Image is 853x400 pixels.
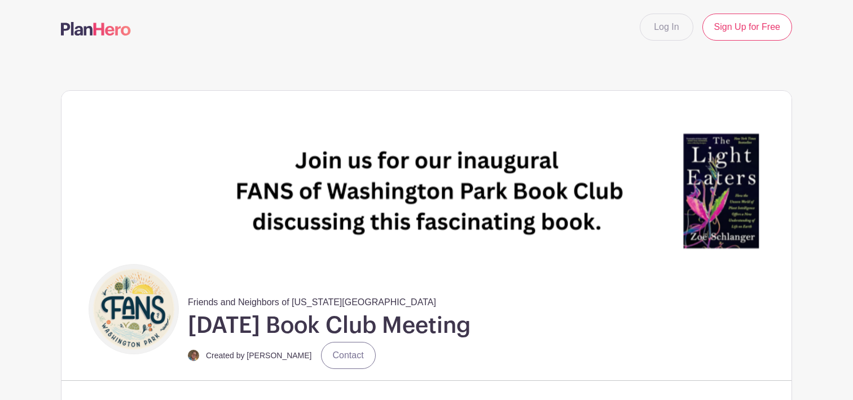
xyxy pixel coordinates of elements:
img: lee%20hopkins.JPG [188,350,199,361]
a: Contact [321,342,376,369]
img: logo-507f7623f17ff9eddc593b1ce0a138ce2505c220e1c5a4e2b4648c50719b7d32.svg [61,22,131,36]
img: FANS%20logo%202024.png [91,267,176,351]
a: Log In [640,14,693,41]
img: event_banner_8452.png [61,91,792,291]
h1: [DATE] Book Club Meeting [188,311,471,340]
a: Sign Up for Free [702,14,792,41]
small: Created by [PERSON_NAME] [206,351,312,360]
span: Friends and Neighbors of [US_STATE][GEOGRAPHIC_DATA] [188,291,436,309]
